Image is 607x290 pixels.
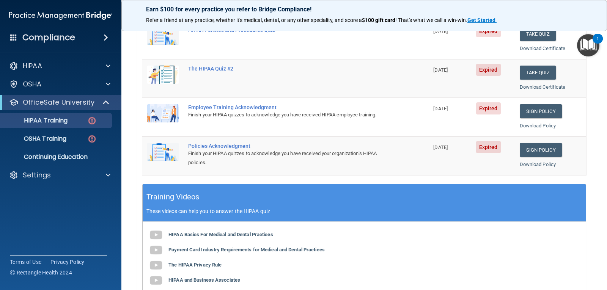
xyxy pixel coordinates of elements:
[146,190,200,204] h5: Training Videos
[433,106,448,111] span: [DATE]
[148,258,164,273] img: gray_youtube_icon.38fcd6cc.png
[433,67,448,73] span: [DATE]
[168,232,273,237] b: HIPAA Basics For Medical and Dental Practices
[9,61,110,71] a: HIPAA
[148,227,164,243] img: gray_youtube_icon.38fcd6cc.png
[50,258,85,266] a: Privacy Policy
[467,17,497,23] a: Get Started
[520,27,556,41] button: Take Quiz
[476,102,501,114] span: Expired
[23,80,42,89] p: OSHA
[188,104,391,110] div: Employee Training Acknowledgment
[146,208,582,214] p: These videos can help you to answer the HIPAA quiz
[9,80,110,89] a: OSHA
[23,171,51,180] p: Settings
[476,64,501,76] span: Expired
[577,34,599,56] button: Open Resource Center, 1 new notification
[87,134,97,144] img: danger-circle.6113f641.png
[188,143,391,149] div: Policies Acknowledgment
[476,141,501,153] span: Expired
[5,153,109,161] p: Continuing Education
[5,135,66,143] p: OSHA Training
[467,17,495,23] strong: Get Started
[433,28,448,34] span: [DATE]
[395,17,467,23] span: ! That's what we call a win-win.
[9,8,112,23] img: PMB logo
[362,17,395,23] strong: $100 gift card
[188,66,391,72] div: The HIPAA Quiz #2
[10,258,41,266] a: Terms of Use
[433,144,448,150] span: [DATE]
[9,98,110,107] a: OfficeSafe University
[22,32,75,43] h4: Compliance
[9,171,110,180] a: Settings
[520,45,566,51] a: Download Certificate
[188,110,391,119] div: Finish your HIPAA quizzes to acknowledge you have received HIPAA employee training.
[5,117,68,124] p: HIPAA Training
[188,149,391,167] div: Finish your HIPAA quizzes to acknowledge you have received your organization’s HIPAA policies.
[10,269,72,276] span: Ⓒ Rectangle Health 2024
[168,262,222,268] b: The HIPAA Privacy Rule
[520,161,556,167] a: Download Policy
[168,247,325,252] b: Payment Card Industry Requirements for Medical and Dental Practices
[148,273,164,288] img: gray_youtube_icon.38fcd6cc.png
[87,116,97,125] img: danger-circle.6113f641.png
[596,39,599,49] div: 1
[146,17,362,23] span: Refer a friend at any practice, whether it's medical, dental, or any other speciality, and score a
[146,6,582,13] p: Earn $100 for every practice you refer to Bridge Compliance!
[520,143,562,157] a: Sign Policy
[520,84,566,90] a: Download Certificate
[148,243,164,258] img: gray_youtube_icon.38fcd6cc.png
[23,98,94,107] p: OfficeSafe University
[520,66,556,80] button: Take Quiz
[520,123,556,129] a: Download Policy
[520,104,562,118] a: Sign Policy
[168,277,240,283] b: HIPAA and Business Associates
[23,61,42,71] p: HIPAA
